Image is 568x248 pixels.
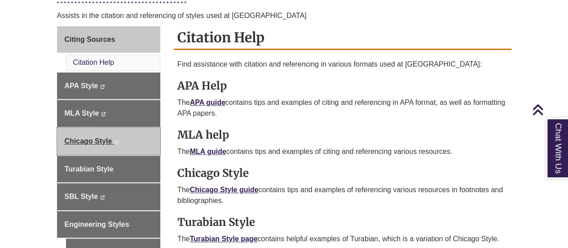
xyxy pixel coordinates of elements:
[177,97,508,119] p: The contains tips and examples of citing and referencing in APA format, as well as formatting APA...
[190,148,226,155] a: MLA guide
[177,146,508,157] p: The contains tips and examples of citing and referencing various resources.
[65,137,112,145] span: Chicago Style
[114,140,119,144] i: This link opens in a new window
[65,36,115,43] span: Citing Sources
[65,221,129,228] span: Engineering Styles
[174,26,511,50] h2: Citation Help
[100,195,105,199] i: This link opens in a new window
[57,100,161,127] a: MLA Style
[57,211,161,238] a: Engineering Styles
[177,215,255,229] strong: Turabian Style
[65,193,98,200] span: SBL Style
[190,99,225,106] a: APA guide
[65,165,114,173] span: Turabian Style
[177,79,227,93] strong: APA Help
[57,26,161,53] a: Citing Sources
[101,112,106,116] i: This link opens in a new window
[57,183,161,210] a: SBL Style
[57,12,307,19] span: Assists in the citation and referencing of styles used at [GEOGRAPHIC_DATA]
[177,128,229,142] strong: MLA help
[65,82,98,90] span: APA Style
[57,72,161,99] a: APA Style
[190,186,259,194] a: Chicago Style guide
[190,235,258,243] a: Turabian Style page
[65,109,99,117] span: MLA Style
[177,59,508,70] p: Find assistance with citation and referencing in various formats used at [GEOGRAPHIC_DATA]:
[177,185,508,206] p: The contains tips and examples of referencing various resources in footnotes and bibliographies.
[57,128,161,155] a: Chicago Style
[177,166,249,180] strong: Chicago Style
[177,234,508,244] p: The contains helpful examples of Turabian, which is a variation of Chicago Style.
[73,59,114,66] a: Citation Help
[100,85,105,89] i: This link opens in a new window
[532,104,566,116] a: Back to Top
[57,156,161,183] a: Turabian Style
